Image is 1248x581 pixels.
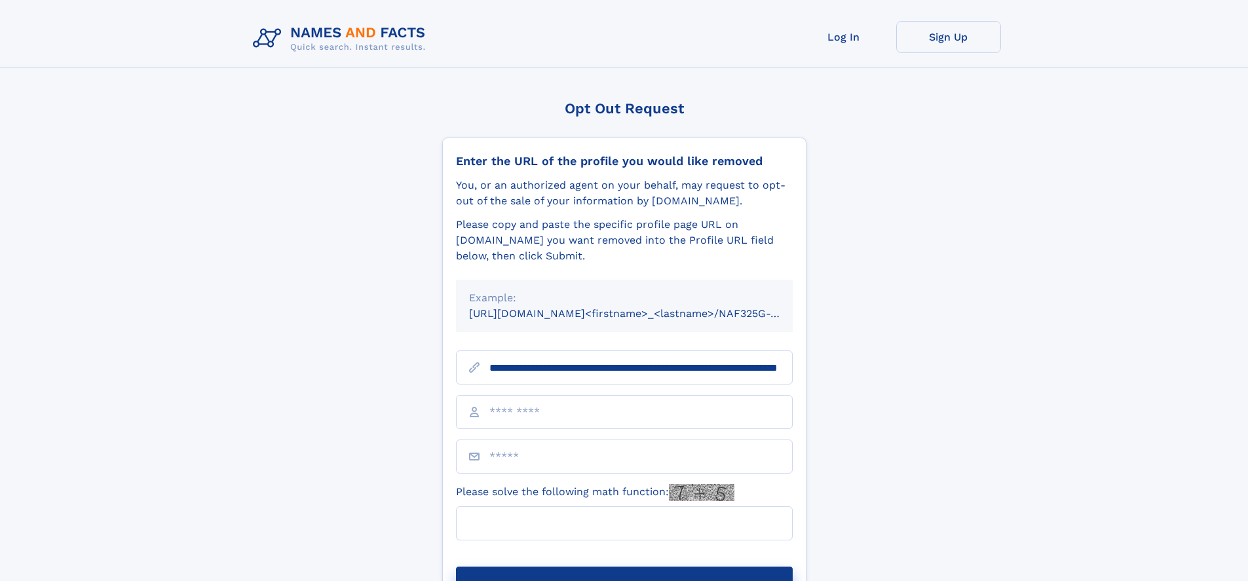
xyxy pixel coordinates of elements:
[791,21,896,53] a: Log In
[469,307,818,320] small: [URL][DOMAIN_NAME]<firstname>_<lastname>/NAF325G-xxxxxxxx
[896,21,1001,53] a: Sign Up
[456,178,793,209] div: You, or an authorized agent on your behalf, may request to opt-out of the sale of your informatio...
[248,21,436,56] img: Logo Names and Facts
[442,100,806,117] div: Opt Out Request
[456,154,793,168] div: Enter the URL of the profile you would like removed
[456,484,734,501] label: Please solve the following math function:
[456,217,793,264] div: Please copy and paste the specific profile page URL on [DOMAIN_NAME] you want removed into the Pr...
[469,290,780,306] div: Example:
